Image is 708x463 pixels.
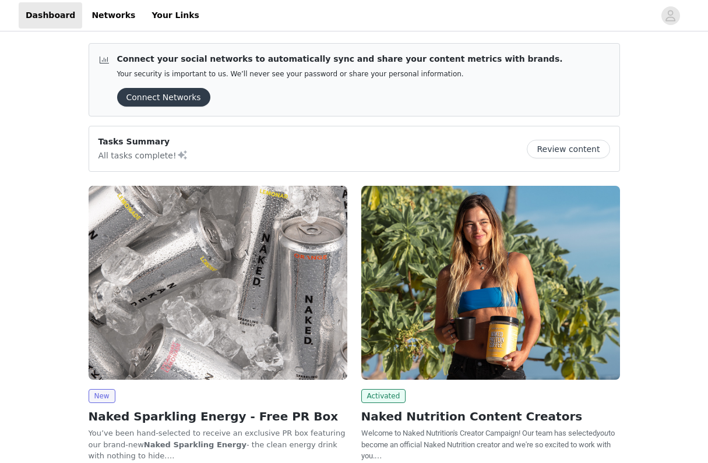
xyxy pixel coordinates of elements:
strong: Naked Sparkling Energy [144,440,246,449]
p: Connect your social networks to automatically sync and share your content metrics with brands. [117,53,563,65]
p: Your security is important to us. We’ll never see your password or share your personal information. [117,70,563,79]
h2: Naked Sparkling Energy - Free PR Box [89,408,347,425]
p: All tasks complete! [98,148,188,162]
img: Naked Nutrition [361,186,620,380]
span: Welcome to Naked Nutrition's Creator Campaign! Our team has selected to become an official Naked ... [361,429,615,460]
p: You’ve been hand-selected to receive an exclusive PR box featuring our brand-new - the clean ener... [89,427,347,462]
button: Review content [527,140,610,158]
div: avatar [665,6,676,25]
p: Tasks Summary [98,136,188,148]
a: Dashboard [19,2,82,29]
a: Networks [84,2,142,29]
img: Naked Nutrition [89,186,347,380]
a: Your Links [145,2,206,29]
span: Activated [361,389,406,403]
button: Connect Networks [117,88,210,107]
em: you [597,429,608,437]
h2: Naked Nutrition Content Creators [361,408,620,425]
span: New [89,389,115,403]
